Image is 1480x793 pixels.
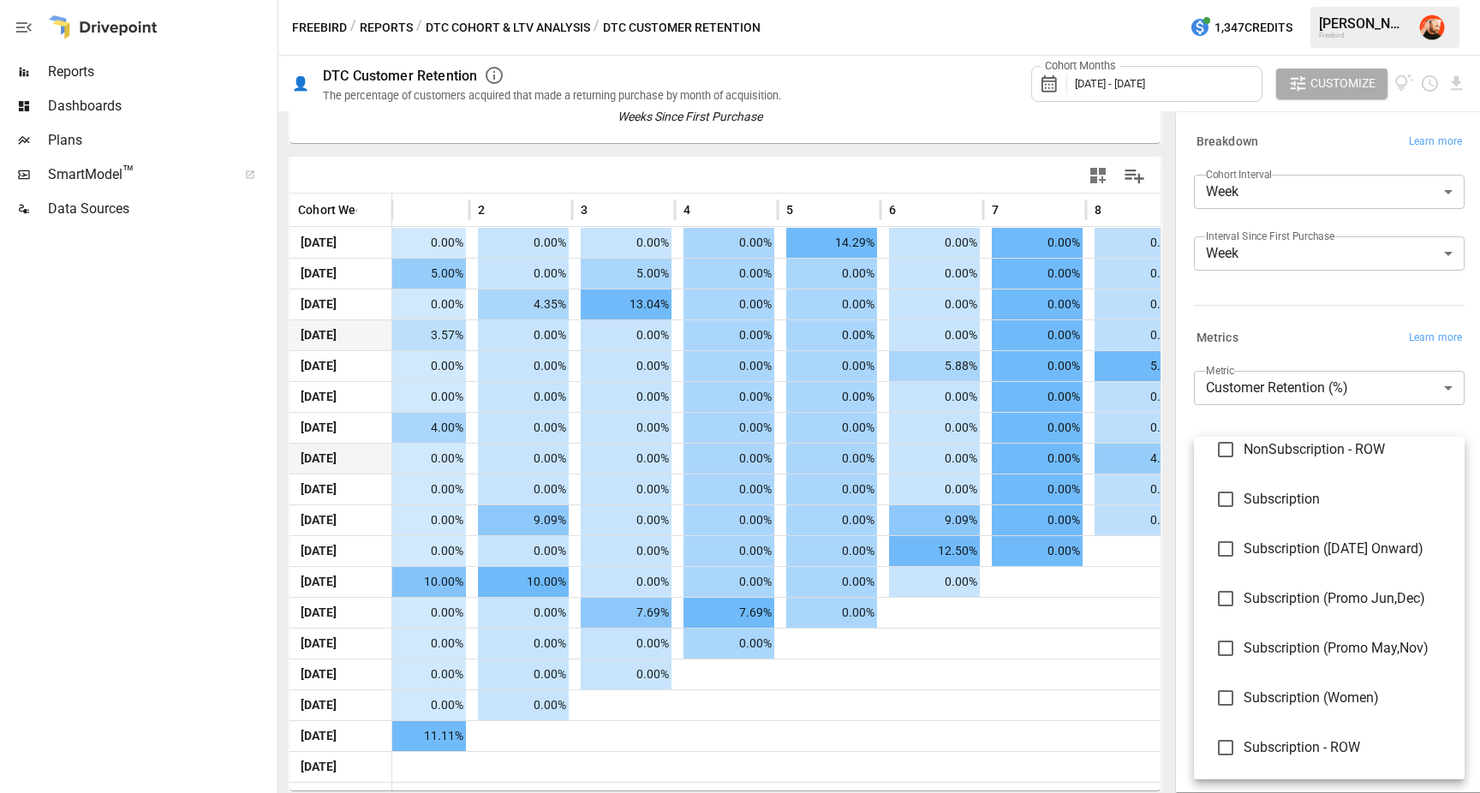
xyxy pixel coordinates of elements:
[1244,638,1451,659] span: Subscription (Promo May,Nov)
[1244,688,1451,708] span: Subscription (Women)
[1244,588,1451,609] span: Subscription (Promo Jun,Dec)
[1244,539,1451,559] span: Subscription ([DATE] Onward)
[1244,737,1451,758] span: Subscription - ROW
[1244,439,1451,460] span: NonSubscription - ROW
[1244,489,1451,510] span: Subscription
